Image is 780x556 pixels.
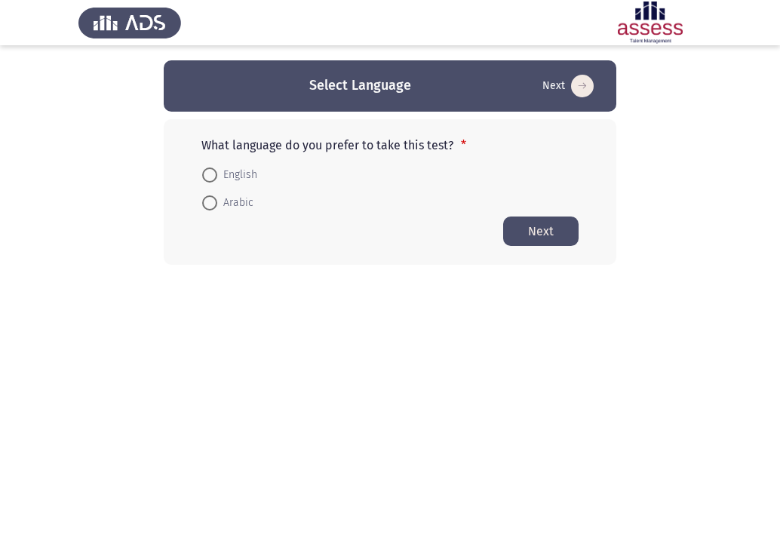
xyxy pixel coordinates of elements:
[201,138,579,152] p: What language do you prefer to take this test?
[217,194,253,212] span: Arabic
[538,74,598,98] button: Start assessment
[78,2,181,44] img: Assess Talent Management logo
[217,166,257,184] span: English
[503,217,579,246] button: Start assessment
[599,2,702,44] img: Assessment logo of ASSESS Employability - EBI
[309,76,411,95] h3: Select Language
